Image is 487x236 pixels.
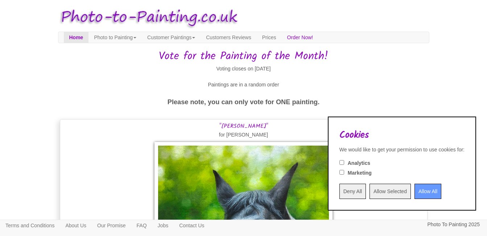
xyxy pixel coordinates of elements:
[62,123,425,130] h3: "[PERSON_NAME]"
[201,32,256,43] a: Customers Reviews
[339,184,366,199] input: Deny All
[348,169,372,176] label: Marketing
[88,32,142,43] a: Photo to Painting
[58,80,429,89] p: Paintings are in a random order
[257,32,282,43] a: Prices
[60,220,92,231] a: About Us
[427,220,480,229] p: Photo To Painting 2025
[339,130,465,141] h2: Cookies
[131,220,152,231] a: FAQ
[58,64,429,73] p: Voting closes on [DATE]
[58,50,429,62] h1: Vote for the Painting of the Month!
[92,220,131,231] a: Our Promise
[174,220,210,231] a: Contact Us
[282,32,319,43] a: Order Now!
[64,32,89,43] a: Home
[152,220,174,231] a: Jobs
[339,146,465,153] div: We would like to get your permission to use cookies for:
[58,97,429,108] p: Please note, you can only vote for ONE painting.
[142,32,201,43] a: Customer Paintings
[370,184,411,199] input: Allow Selected
[54,4,240,32] img: Photo to Painting
[348,159,370,167] label: Analytics
[414,184,441,199] input: Allow All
